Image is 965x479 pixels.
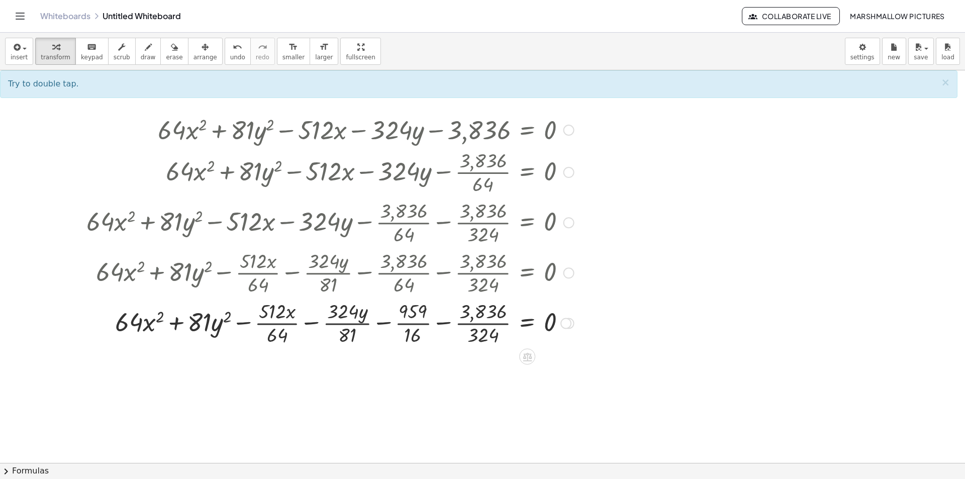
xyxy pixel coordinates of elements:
span: larger [315,54,333,61]
button: arrange [188,38,223,65]
span: Try to double tap. [8,79,79,88]
span: redo [256,54,269,61]
span: load [941,54,954,61]
span: save [914,54,928,61]
button: load [936,38,960,65]
button: Toggle navigation [12,8,28,24]
button: save [908,38,934,65]
button: redoredo [250,38,275,65]
span: scrub [114,54,130,61]
i: undo [233,41,242,53]
i: format_size [319,41,329,53]
span: × [941,76,950,88]
span: settings [850,54,875,61]
span: arrange [194,54,217,61]
span: insert [11,54,28,61]
span: new [888,54,900,61]
div: Apply the same math to both sides of the equation [519,349,535,365]
i: keyboard [87,41,96,53]
i: format_size [288,41,298,53]
span: undo [230,54,245,61]
button: format_sizelarger [310,38,338,65]
span: erase [166,54,182,61]
button: Collaborate Live [742,7,839,25]
i: redo [258,41,267,53]
span: draw [141,54,156,61]
span: fullscreen [346,54,375,61]
button: insert [5,38,33,65]
span: smaller [282,54,305,61]
button: format_sizesmaller [277,38,310,65]
span: transform [41,54,70,61]
button: draw [135,38,161,65]
span: Marshmallow Pictures [850,12,945,21]
button: scrub [108,38,136,65]
button: settings [845,38,880,65]
button: new [882,38,906,65]
button: fullscreen [340,38,380,65]
button: × [941,77,950,88]
button: transform [35,38,76,65]
span: keypad [81,54,103,61]
a: Whiteboards [40,11,90,21]
button: keyboardkeypad [75,38,109,65]
button: undoundo [225,38,251,65]
span: Collaborate Live [750,12,831,21]
button: erase [160,38,188,65]
button: Marshmallow Pictures [842,7,953,25]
